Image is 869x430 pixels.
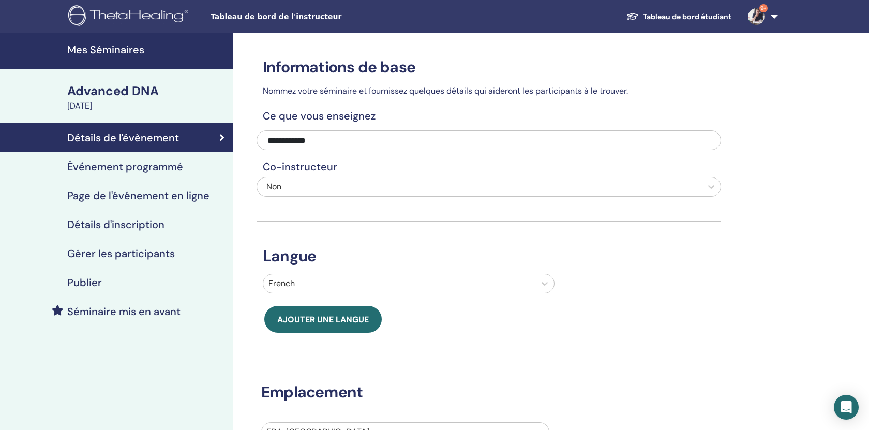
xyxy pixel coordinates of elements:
h4: Détails de l'évènement [67,131,179,144]
h4: Événement programmé [67,160,183,173]
span: Non [266,181,281,192]
h3: Emplacement [255,383,707,402]
h4: Publier [67,276,102,289]
div: Open Intercom Messenger [834,395,859,420]
img: default.jpg [748,8,765,25]
button: Ajouter une langue [264,306,382,333]
img: logo.png [68,5,192,28]
div: Advanced DNA [67,82,227,100]
span: Tableau de bord de l'instructeur [211,11,366,22]
h4: Détails d'inscription [67,218,164,231]
img: graduation-cap-white.svg [626,12,639,21]
p: Nommez votre séminaire et fournissez quelques détails qui aideront les participants à le trouver. [257,85,721,97]
h4: Séminaire mis en avant [67,305,181,318]
a: Advanced DNA[DATE] [61,82,233,112]
span: Ajouter une langue [277,314,369,325]
div: [DATE] [67,100,227,112]
h4: Page de l'événement en ligne [67,189,209,202]
h3: Langue [257,247,721,265]
h4: Mes Séminaires [67,43,227,56]
h3: Informations de base [257,58,721,77]
a: Tableau de bord étudiant [618,7,740,26]
h4: Gérer les participants [67,247,175,260]
h4: Co-instructeur [257,160,721,173]
span: 9+ [759,4,768,12]
h4: Ce que vous enseignez [257,110,721,122]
